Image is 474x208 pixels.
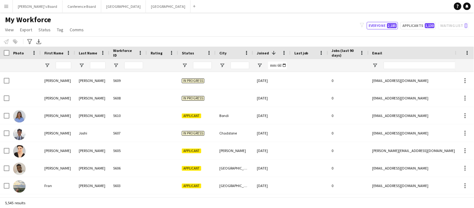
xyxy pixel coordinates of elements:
div: 5605 [109,142,147,159]
button: Open Filter Menu [257,63,262,68]
div: [PERSON_NAME] [75,89,109,107]
button: Applicants1,130 [401,22,436,29]
div: 0 [328,72,369,89]
button: [GEOGRAPHIC_DATA] [101,0,146,13]
span: Photo [13,51,24,55]
span: View [5,27,14,33]
div: 5606 [109,160,147,177]
span: Comms [70,27,84,33]
input: City Filter Input [231,62,249,69]
div: [PERSON_NAME] [75,160,109,177]
div: Chadstone [216,124,253,142]
span: Email [372,51,382,55]
div: [DATE] [253,142,291,159]
div: [PERSON_NAME] [75,142,109,159]
span: Rating [151,51,162,55]
div: 0 [328,124,369,142]
span: Joined [257,51,269,55]
app-action-btn: Advanced filters [26,38,33,45]
div: [GEOGRAPHIC_DATA] [216,160,253,177]
img: Angela Clark [13,145,26,158]
div: 5603 [109,177,147,194]
span: Applicant [182,184,201,188]
input: Last Name Filter Input [90,62,106,69]
span: My Workforce [5,15,51,24]
div: 0 [328,177,369,194]
a: View [2,26,16,34]
div: [DATE] [253,107,291,124]
button: Open Filter Menu [372,63,378,68]
div: [PERSON_NAME] [41,72,75,89]
div: [PERSON_NAME] [41,124,75,142]
span: Status [38,27,51,33]
span: Applicant [182,149,201,153]
span: City [219,51,227,55]
button: Open Filter Menu [113,63,119,68]
div: Bondi [216,107,253,124]
div: [DATE] [253,72,291,89]
div: Fran [41,177,75,194]
span: First Name [44,51,63,55]
div: [PERSON_NAME] [41,142,75,159]
span: Jobs (last 90 days) [332,48,357,58]
div: [DATE] [253,160,291,177]
span: Export [20,27,32,33]
span: In progress [182,79,204,83]
img: Darien Alaen Ruiz Alvarez [13,163,26,175]
button: Open Filter Menu [182,63,187,68]
div: [PERSON_NAME] [41,107,75,124]
a: Tag [54,26,66,34]
div: [DATE] [253,177,291,194]
span: Workforce ID [113,48,136,58]
img: Sahil Joshi [13,128,26,140]
div: 0 [328,160,369,177]
img: Sabine Hoadley [13,110,26,123]
button: Open Filter Menu [44,63,50,68]
button: [GEOGRAPHIC_DATA] [146,0,191,13]
span: Status [182,51,194,55]
span: 2,185 [387,23,397,28]
div: Joshi [75,124,109,142]
app-action-btn: Export XLSX [35,38,42,45]
span: In progress [182,131,204,136]
span: In progress [182,96,204,101]
span: Applicant [182,114,201,118]
span: 1,130 [425,23,435,28]
span: Last job [294,51,308,55]
div: 5607 [109,124,147,142]
a: Comms [67,26,86,34]
div: 0 [328,89,369,107]
button: [PERSON_NAME]'s Board [13,0,62,13]
div: [PERSON_NAME] [75,177,109,194]
div: [PERSON_NAME] [41,89,75,107]
div: 5609 [109,72,147,89]
div: 0 [328,107,369,124]
div: [DATE] [253,124,291,142]
div: [PERSON_NAME] [216,142,253,159]
input: Status Filter Input [193,62,212,69]
span: Applicant [182,166,201,171]
button: Open Filter Menu [219,63,225,68]
button: Conference Board [62,0,101,13]
img: Fran Harrison [13,180,26,193]
button: Open Filter Menu [79,63,84,68]
a: Export [17,26,35,34]
span: Last Name [79,51,97,55]
input: First Name Filter Input [56,62,71,69]
div: 5608 [109,89,147,107]
div: [GEOGRAPHIC_DATA][PERSON_NAME] [216,177,253,194]
div: [PERSON_NAME] [75,72,109,89]
input: Workforce ID Filter Input [124,62,143,69]
a: Status [36,26,53,34]
div: [DATE] [253,89,291,107]
div: 5610 [109,107,147,124]
div: 0 [328,142,369,159]
span: Tag [57,27,63,33]
button: Everyone2,185 [367,22,398,29]
div: [PERSON_NAME] [41,160,75,177]
input: Joined Filter Input [268,62,287,69]
div: [PERSON_NAME] [75,107,109,124]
